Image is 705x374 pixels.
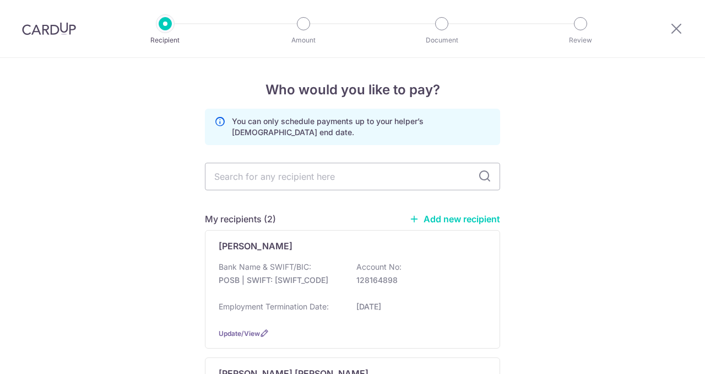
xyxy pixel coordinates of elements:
[263,35,344,46] p: Amount
[22,22,76,35] img: CardUp
[634,341,694,368] iframe: Opens a widget where you can find more information
[219,301,329,312] p: Employment Termination Date:
[409,213,500,225] a: Add new recipient
[124,35,206,46] p: Recipient
[219,275,342,286] p: POSB | SWIFT: [SWIFT_CODE]
[356,261,402,273] p: Account No:
[219,239,292,253] p: [PERSON_NAME]
[205,212,276,226] h5: My recipients (2)
[219,329,260,338] a: Update/View
[356,301,480,312] p: [DATE]
[219,261,311,273] p: Bank Name & SWIFT/BIC:
[205,163,500,190] input: Search for any recipient here
[356,275,480,286] p: 128164898
[540,35,621,46] p: Review
[232,116,491,138] p: You can only schedule payments up to your helper’s [DEMOGRAPHIC_DATA] end date.
[401,35,482,46] p: Document
[205,80,500,100] h4: Who would you like to pay?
